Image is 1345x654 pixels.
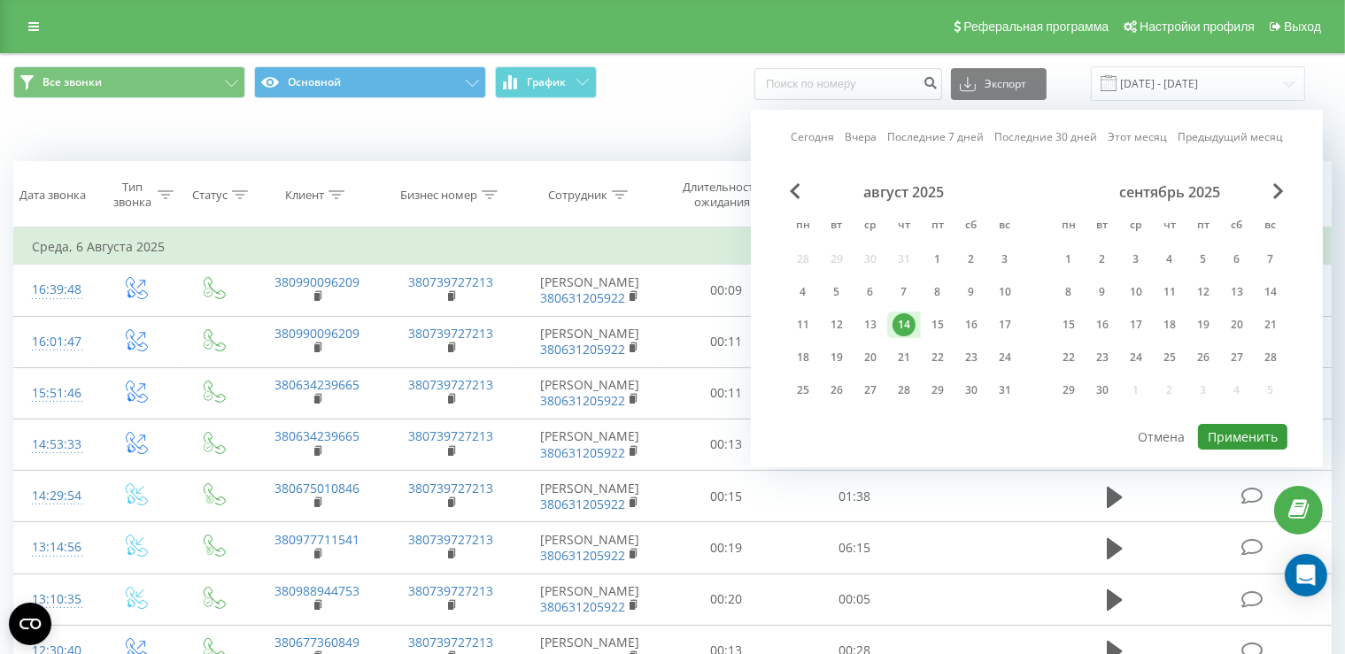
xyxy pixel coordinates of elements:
[1225,248,1248,271] div: 6
[1052,183,1287,201] div: сентябрь 2025
[1119,344,1153,371] div: ср 24 сент. 2025 г.
[1187,279,1220,305] div: пт 12 сент. 2025 г.
[1153,312,1187,338] div: чт 18 сент. 2025 г.
[274,531,359,548] a: 380977711541
[854,377,887,404] div: ср 27 авг. 2025 г.
[1220,344,1254,371] div: сб 27 сент. 2025 г.
[955,279,988,305] div: сб 9 авг. 2025 г.
[540,341,625,358] a: 380631205922
[1125,313,1148,336] div: 17
[32,530,78,565] div: 13:14:56
[958,213,985,240] abbr: суббота
[285,188,324,203] div: Клиент
[960,313,983,336] div: 16
[955,377,988,404] div: сб 30 авг. 2025 г.
[518,367,662,419] td: [PERSON_NAME]
[963,19,1109,34] span: Реферальная программа
[1284,19,1321,34] span: Выход
[1057,281,1080,304] div: 8
[32,325,78,359] div: 16:01:47
[820,377,854,404] div: вт 26 авг. 2025 г.
[400,188,477,203] div: Бизнес номер
[1187,246,1220,273] div: пт 5 сент. 2025 г.
[893,281,916,304] div: 7
[1057,248,1080,271] div: 1
[1254,279,1287,305] div: вс 14 сент. 2025 г.
[988,312,1022,338] div: вс 17 авг. 2025 г.
[960,248,983,271] div: 2
[754,68,942,100] input: Поиск по номеру
[792,281,815,304] div: 4
[1187,312,1220,338] div: пт 19 сент. 2025 г.
[820,344,854,371] div: вт 19 авг. 2025 г.
[924,213,951,240] abbr: пятница
[1273,183,1284,199] span: Next Month
[993,281,1016,304] div: 10
[825,346,848,369] div: 19
[1119,312,1153,338] div: ср 17 сент. 2025 г.
[1225,346,1248,369] div: 27
[887,312,921,338] div: чт 14 авг. 2025 г.
[1125,281,1148,304] div: 10
[1119,279,1153,305] div: ср 10 сент. 2025 г.
[893,346,916,369] div: 21
[662,419,791,470] td: 00:13
[1086,377,1119,404] div: вт 30 сент. 2025 г.
[960,379,983,402] div: 30
[1129,424,1195,450] button: Отмена
[791,471,919,522] td: 01:38
[274,480,359,496] a: 380675010846
[786,279,820,305] div: пн 4 авг. 2025 г.
[1158,346,1181,369] div: 25
[1192,248,1215,271] div: 5
[993,248,1016,271] div: 3
[518,573,662,625] td: [PERSON_NAME]
[921,279,955,305] div: пт 8 авг. 2025 г.
[1190,213,1217,240] abbr: пятница
[1125,346,1148,369] div: 24
[791,573,919,625] td: 00:05
[540,598,625,615] a: 380631205922
[1057,346,1080,369] div: 22
[274,376,359,393] a: 380634239665
[662,265,791,316] td: 00:09
[662,573,791,625] td: 00:20
[887,377,921,404] div: чт 28 авг. 2025 г.
[540,496,625,512] a: 380631205922
[518,522,662,573] td: [PERSON_NAME]
[1257,213,1284,240] abbr: воскресенье
[192,188,228,203] div: Статус
[891,213,917,240] abbr: четверг
[1086,279,1119,305] div: вт 9 сент. 2025 г.
[32,427,78,462] div: 14:53:33
[1052,246,1086,273] div: пн 1 сент. 2025 г.
[1091,346,1114,369] div: 23
[9,603,51,645] button: Open CMP widget
[921,312,955,338] div: пт 15 авг. 2025 г.
[1187,344,1220,371] div: пт 26 сент. 2025 г.
[993,313,1016,336] div: 17
[988,279,1022,305] div: вс 10 авг. 2025 г.
[540,444,625,461] a: 380631205922
[1055,213,1082,240] abbr: понедельник
[790,213,816,240] abbr: понедельник
[1178,128,1283,145] a: Предыдущий месяц
[528,76,567,88] span: График
[951,68,1047,100] button: Экспорт
[662,367,791,419] td: 00:11
[1225,313,1248,336] div: 20
[274,427,359,444] a: 380634239665
[926,281,949,304] div: 8
[408,376,493,393] a: 380739727213
[1086,344,1119,371] div: вт 23 сент. 2025 г.
[13,66,245,98] button: Все звонки
[820,279,854,305] div: вт 5 авг. 2025 г.
[859,281,882,304] div: 6
[926,248,949,271] div: 1
[926,346,949,369] div: 22
[988,344,1022,371] div: вс 24 авг. 2025 г.
[32,582,78,617] div: 13:10:35
[955,246,988,273] div: сб 2 авг. 2025 г.
[854,279,887,305] div: ср 6 авг. 2025 г.
[540,547,625,564] a: 380631205922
